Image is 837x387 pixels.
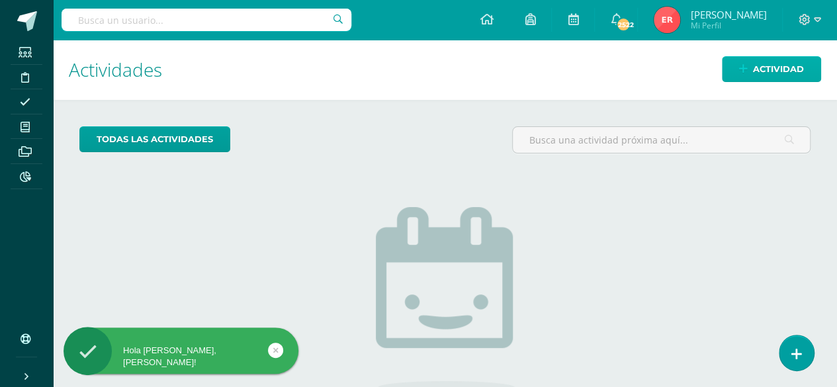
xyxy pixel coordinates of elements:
img: bc0b0179480c18febecd990edf251269.png [654,7,680,33]
span: 2522 [616,17,631,32]
span: Mi Perfil [690,20,766,31]
div: Hola [PERSON_NAME], [PERSON_NAME]! [64,345,298,368]
input: Busca una actividad próxima aquí... [513,127,810,153]
a: todas las Actividades [79,126,230,152]
input: Busca un usuario... [62,9,351,31]
span: Actividad [753,57,804,81]
a: Actividad [722,56,821,82]
h1: Actividades [69,40,821,100]
span: [PERSON_NAME] [690,8,766,21]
